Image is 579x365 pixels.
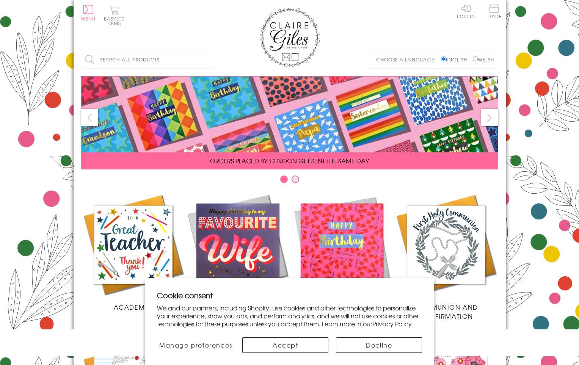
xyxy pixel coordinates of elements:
[394,193,498,321] a: Communion and Confirmation
[486,4,502,19] span: Trade
[185,193,290,312] a: New Releases
[481,109,498,126] button: next
[210,156,369,165] span: ORDERS PLACED BY 12 NOON GET SENT THE SAME DAY
[81,51,214,68] input: Search all products
[157,304,422,327] p: We and our partners, including Shopify, use cookies and other technologies to personalize your ex...
[457,4,475,19] a: Log In
[81,5,96,21] button: Menu
[259,8,320,67] img: Claire Giles Greetings Cards
[376,56,439,63] p: Choose a language:
[486,4,502,20] a: Trade
[473,56,494,63] label: Welsh
[280,175,288,183] button: Carousel Page 1 (Current Slide)
[81,109,98,126] button: prev
[441,56,446,61] input: English
[206,51,214,68] input: Search
[414,302,478,321] span: Communion and Confirmation
[114,302,153,312] span: Academic
[81,175,498,187] div: Carousel Pagination
[157,337,235,353] button: Manage preferences
[441,56,471,63] label: English
[290,193,394,312] a: Birthdays
[104,6,125,25] button: Basket0 items
[81,193,185,312] a: Academic
[292,175,299,183] button: Carousel Page 2
[372,319,412,328] a: Privacy Policy
[159,340,232,349] span: Manage preferences
[336,337,422,353] button: Decline
[473,56,478,61] input: Welsh
[107,15,125,27] span: 0 items
[81,15,96,22] span: Menu
[157,290,422,301] h2: Cookie consent
[242,337,328,353] button: Accept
